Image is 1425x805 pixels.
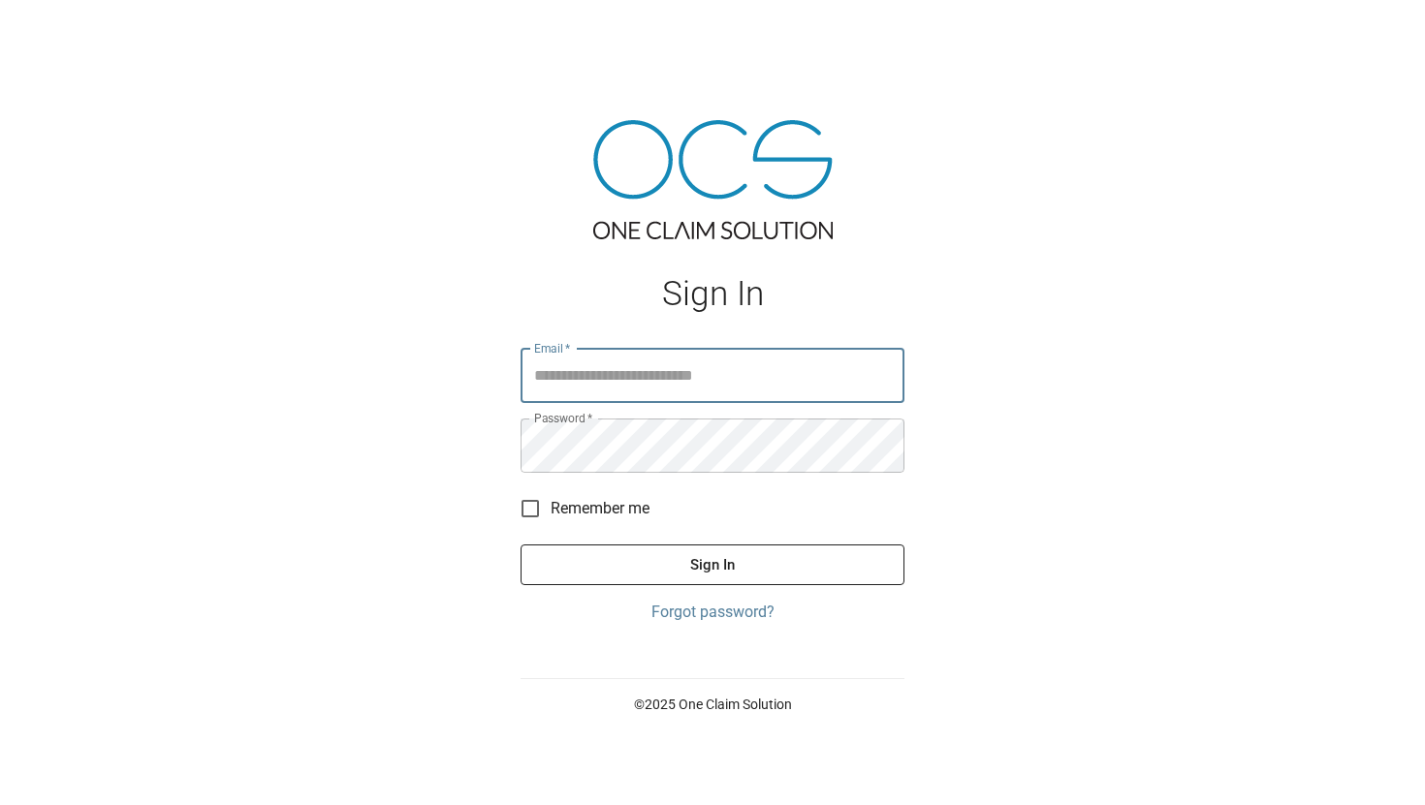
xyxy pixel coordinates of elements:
[23,12,101,50] img: ocs-logo-white-transparent.png
[534,410,592,426] label: Password
[521,274,904,314] h1: Sign In
[521,601,904,624] a: Forgot password?
[521,544,904,585] button: Sign In
[593,120,833,239] img: ocs-logo-tra.png
[534,340,571,356] label: Email
[521,695,904,714] p: © 2025 One Claim Solution
[551,497,649,520] span: Remember me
